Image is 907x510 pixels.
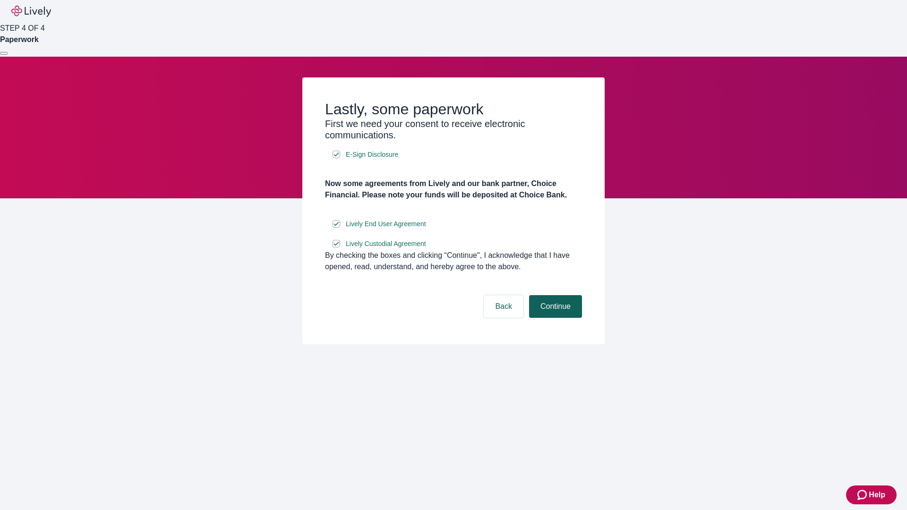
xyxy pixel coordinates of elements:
h2: Lastly, some paperwork [325,100,582,118]
a: e-sign disclosure document [344,149,400,161]
div: By checking the boxes and clicking “Continue", I acknowledge that I have opened, read, understand... [325,250,582,272]
h4: Now some agreements from Lively and our bank partner, Choice Financial. Please note your funds wi... [325,178,582,201]
span: E-Sign Disclosure [346,150,398,160]
span: Lively End User Agreement [346,219,426,229]
span: Help [869,489,885,501]
a: e-sign disclosure document [344,218,428,230]
img: Lively [11,6,51,17]
button: Back [484,295,523,318]
a: e-sign disclosure document [344,238,428,250]
button: Continue [529,295,582,318]
svg: Zendesk support icon [857,489,869,501]
button: Zendesk support iconHelp [846,485,897,504]
span: Lively Custodial Agreement [346,239,426,249]
h3: First we need your consent to receive electronic communications. [325,118,582,141]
